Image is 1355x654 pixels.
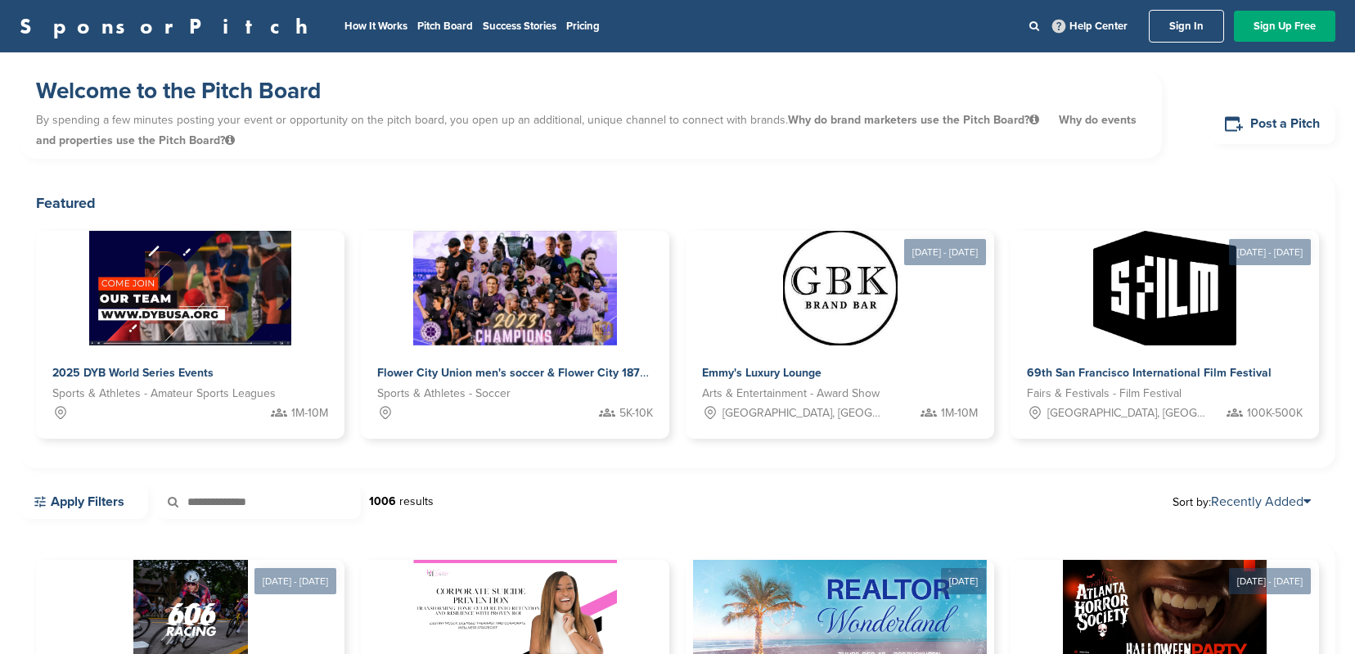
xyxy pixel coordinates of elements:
[36,231,344,439] a: Sponsorpitch & 2025 DYB World Series Events Sports & Athletes - Amateur Sports Leagues 1M-10M
[788,113,1042,127] span: Why do brand marketers use the Pitch Board?
[1049,16,1131,36] a: Help Center
[361,231,669,439] a: Sponsorpitch & Flower City Union men's soccer & Flower City 1872 women's soccer Sports & Athletes...
[702,366,822,380] span: Emmy's Luxury Lounge
[1234,11,1335,42] a: Sign Up Free
[904,239,986,265] div: [DATE] - [DATE]
[413,231,617,345] img: Sponsorpitch &
[619,404,653,422] span: 5K-10K
[1173,495,1311,508] span: Sort by:
[89,231,291,345] img: Sponsorpitch &
[1027,366,1272,380] span: 69th San Francisco International Film Festival
[377,366,734,380] span: Flower City Union men's soccer & Flower City 1872 women's soccer
[941,568,986,594] div: [DATE]
[1211,104,1335,144] a: Post a Pitch
[52,385,276,403] span: Sports & Athletes - Amateur Sports Leagues
[344,20,407,33] a: How It Works
[36,76,1146,106] h1: Welcome to the Pitch Board
[399,494,434,508] span: results
[20,16,318,37] a: SponsorPitch
[291,404,328,422] span: 1M-10M
[1027,385,1182,403] span: Fairs & Festivals - Film Festival
[369,494,396,508] strong: 1006
[723,404,881,422] span: [GEOGRAPHIC_DATA], [GEOGRAPHIC_DATA]
[20,485,148,519] a: Apply Filters
[1149,10,1224,43] a: Sign In
[1047,404,1206,422] span: [GEOGRAPHIC_DATA], [GEOGRAPHIC_DATA]
[1247,404,1303,422] span: 100K-500K
[1093,231,1236,345] img: Sponsorpitch &
[686,205,994,439] a: [DATE] - [DATE] Sponsorpitch & Emmy's Luxury Lounge Arts & Entertainment - Award Show [GEOGRAPHIC...
[36,106,1146,155] p: By spending a few minutes posting your event or opportunity on the pitch board, you open up an ad...
[1011,205,1319,439] a: [DATE] - [DATE] Sponsorpitch & 69th San Francisco International Film Festival Fairs & Festivals -...
[377,385,511,403] span: Sports & Athletes - Soccer
[254,568,336,594] div: [DATE] - [DATE]
[702,385,880,403] span: Arts & Entertainment - Award Show
[941,404,978,422] span: 1M-10M
[1211,494,1311,510] a: Recently Added
[483,20,556,33] a: Success Stories
[36,192,1319,214] h2: Featured
[52,366,214,380] span: 2025 DYB World Series Events
[1229,239,1311,265] div: [DATE] - [DATE]
[566,20,600,33] a: Pricing
[783,231,898,345] img: Sponsorpitch &
[1229,568,1311,594] div: [DATE] - [DATE]
[417,20,473,33] a: Pitch Board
